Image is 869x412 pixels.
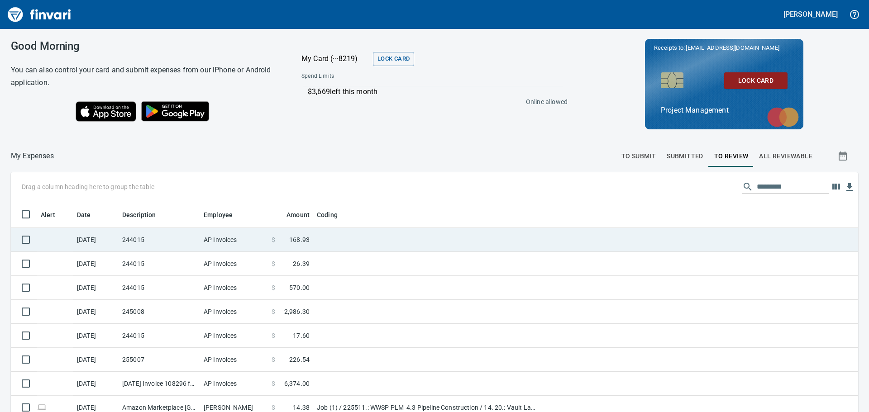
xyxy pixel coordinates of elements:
[272,403,275,412] span: $
[73,252,119,276] td: [DATE]
[73,348,119,372] td: [DATE]
[200,372,268,396] td: AP Invoices
[41,209,67,220] span: Alert
[301,53,369,64] p: My Card (···8219)
[759,151,812,162] span: All Reviewable
[685,43,780,52] span: [EMAIL_ADDRESS][DOMAIN_NAME]
[272,235,275,244] span: $
[714,151,749,162] span: To Review
[317,209,349,220] span: Coding
[119,276,200,300] td: 244015
[667,151,703,162] span: Submitted
[200,300,268,324] td: AP Invoices
[301,72,450,81] span: Spend Limits
[293,403,310,412] span: 14.38
[308,86,563,97] p: $3,669 left this month
[204,209,244,220] span: Employee
[783,9,838,19] h5: [PERSON_NAME]
[289,283,310,292] span: 570.00
[119,348,200,372] td: 255007
[73,276,119,300] td: [DATE]
[119,324,200,348] td: 244015
[76,101,136,122] img: Download on the App Store
[763,103,803,132] img: mastercard.svg
[293,259,310,268] span: 26.39
[661,105,788,116] p: Project Management
[122,209,156,220] span: Description
[289,355,310,364] span: 226.54
[73,372,119,396] td: [DATE]
[272,259,275,268] span: $
[272,283,275,292] span: $
[286,209,310,220] span: Amount
[11,64,279,89] h6: You can also control your card and submit expenses from our iPhone or Android application.
[272,331,275,340] span: $
[200,276,268,300] td: AP Invoices
[731,75,780,86] span: Lock Card
[293,331,310,340] span: 17.60
[272,355,275,364] span: $
[22,182,154,191] p: Drag a column heading here to group the table
[781,7,840,21] button: [PERSON_NAME]
[119,252,200,276] td: 244015
[77,209,91,220] span: Date
[200,252,268,276] td: AP Invoices
[200,324,268,348] td: AP Invoices
[829,180,843,194] button: Choose columns to display
[284,307,310,316] span: 2,986.30
[272,307,275,316] span: $
[119,228,200,252] td: 244015
[829,145,858,167] button: Show transactions within a particular date range
[204,209,233,220] span: Employee
[5,4,73,25] img: Finvari
[843,180,856,194] button: Download table
[73,324,119,348] td: [DATE]
[275,209,310,220] span: Amount
[41,209,55,220] span: Alert
[377,54,410,64] span: Lock Card
[73,228,119,252] td: [DATE]
[317,209,338,220] span: Coding
[373,52,414,66] button: Lock Card
[119,300,200,324] td: 245008
[654,43,794,52] p: Receipts to:
[122,209,168,220] span: Description
[73,300,119,324] td: [DATE]
[200,348,268,372] td: AP Invoices
[11,151,54,161] p: My Expenses
[11,40,279,52] h3: Good Morning
[621,151,656,162] span: To Submit
[200,228,268,252] td: AP Invoices
[724,72,788,89] button: Lock Card
[136,96,214,126] img: Get it on Google Play
[294,97,568,106] p: Online allowed
[272,379,275,388] span: $
[37,404,47,410] span: Online transaction
[11,151,54,161] nav: breadcrumb
[284,379,310,388] span: 6,374.00
[77,209,103,220] span: Date
[289,235,310,244] span: 168.93
[119,372,200,396] td: [DATE] Invoice 108296 from Precision Rebar & Accessories, Inc (1-10825)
